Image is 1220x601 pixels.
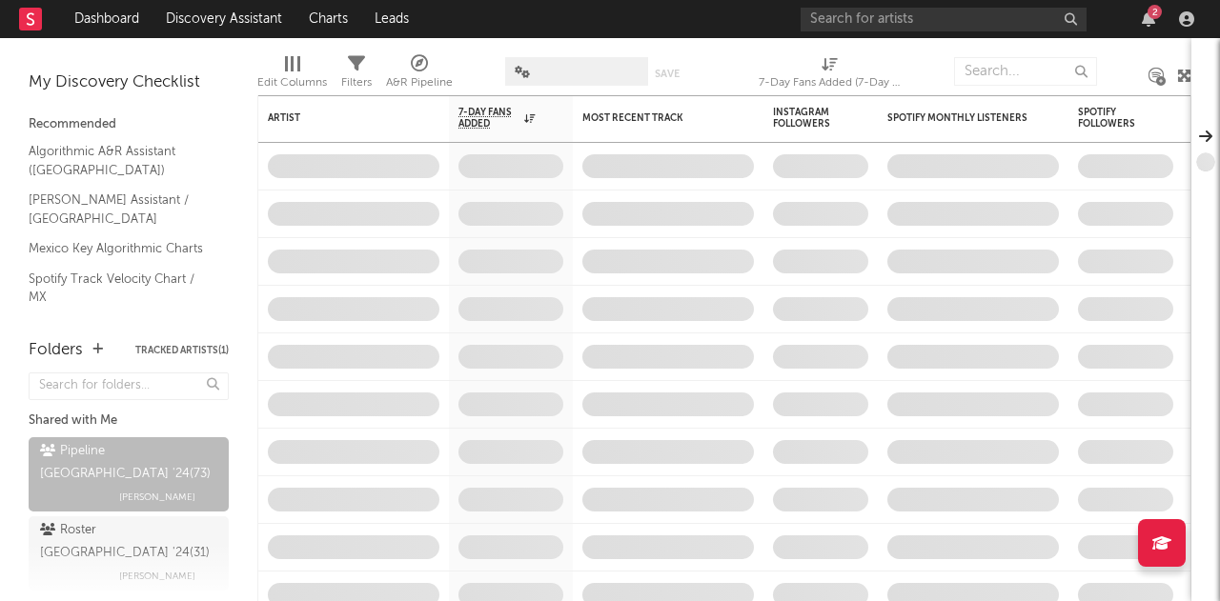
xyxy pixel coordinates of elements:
[655,69,680,79] button: Save
[29,113,229,136] div: Recommended
[887,112,1030,124] div: Spotify Monthly Listeners
[1148,5,1162,19] div: 2
[29,437,229,511] a: Pipeline [GEOGRAPHIC_DATA] '24(73)[PERSON_NAME]
[341,48,372,103] div: Filters
[386,71,453,94] div: A&R Pipeline
[29,339,83,362] div: Folders
[341,71,372,94] div: Filters
[29,372,229,400] input: Search for folders...
[29,516,229,591] a: Roster [GEOGRAPHIC_DATA] '24(31)[PERSON_NAME]
[1142,11,1155,27] button: 2
[458,107,519,130] span: 7-Day Fans Added
[29,238,210,259] a: Mexico Key Algorithmic Charts
[29,190,210,229] a: [PERSON_NAME] Assistant / [GEOGRAPHIC_DATA]
[29,71,229,94] div: My Discovery Checklist
[29,141,210,180] a: Algorithmic A&R Assistant ([GEOGRAPHIC_DATA])
[257,48,327,103] div: Edit Columns
[119,565,195,588] span: [PERSON_NAME]
[386,48,453,103] div: A&R Pipeline
[773,107,840,130] div: Instagram Followers
[801,8,1087,31] input: Search for artists
[582,112,725,124] div: Most Recent Track
[759,48,902,103] div: 7-Day Fans Added (7-Day Fans Added)
[268,112,411,124] div: Artist
[29,269,210,308] a: Spotify Track Velocity Chart / MX
[759,71,902,94] div: 7-Day Fans Added (7-Day Fans Added)
[40,519,213,565] div: Roster [GEOGRAPHIC_DATA] '24 ( 31 )
[29,410,229,432] div: Shared with Me
[119,486,195,509] span: [PERSON_NAME]
[954,57,1097,86] input: Search...
[135,346,229,355] button: Tracked Artists(1)
[257,71,327,94] div: Edit Columns
[1078,107,1145,130] div: Spotify Followers
[40,440,213,486] div: Pipeline [GEOGRAPHIC_DATA] '24 ( 73 )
